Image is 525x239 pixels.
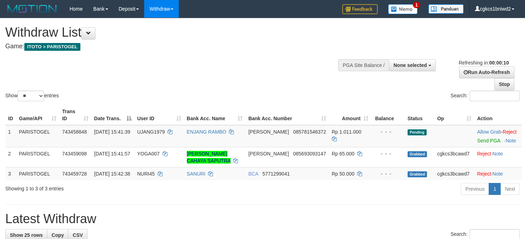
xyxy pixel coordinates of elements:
[393,62,427,68] span: None selected
[18,91,44,101] select: Showentries
[338,59,389,71] div: PGA Site Balance /
[187,151,231,164] a: [PERSON_NAME] CAHAYA SAPUTRA
[434,147,474,167] td: cgkcs3bcawd7
[329,105,371,125] th: Amount: activate to sort column ascending
[51,232,64,238] span: Copy
[489,183,501,195] a: 1
[59,105,91,125] th: Trans ID: activate to sort column ascending
[5,182,213,192] div: Showing 1 to 3 of 3 entries
[184,105,246,125] th: Bank Acc. Name: activate to sort column ascending
[248,129,289,135] span: [PERSON_NAME]
[94,129,130,135] span: [DATE] 15:41:39
[332,171,355,177] span: Rp 50.000
[5,147,16,167] td: 2
[10,232,43,238] span: Show 25 rows
[245,105,329,125] th: Bank Acc. Number: activate to sort column ascending
[24,43,80,51] span: ITOTO > PARISTOGEL
[137,129,165,135] span: UJANG1979
[16,147,59,167] td: PARISTOGEL
[408,151,427,157] span: Grabbed
[62,129,87,135] span: 743458848
[91,105,134,125] th: Date Trans.: activate to sort column descending
[16,105,59,125] th: Game/API: activate to sort column ascending
[477,151,491,157] a: Reject
[474,125,522,147] td: ·
[474,147,522,167] td: ·
[500,183,520,195] a: Next
[405,105,434,125] th: Status
[137,171,155,177] span: NURI45
[5,212,520,226] h1: Latest Withdraw
[187,171,206,177] a: SANURI
[503,129,517,135] a: Reject
[62,171,87,177] span: 743459728
[494,78,514,90] a: Stop
[493,151,503,157] a: Note
[428,4,464,14] img: panduan.png
[5,91,59,101] label: Show entries
[489,60,509,66] strong: 00:00:10
[470,91,520,101] input: Search:
[451,91,520,101] label: Search:
[293,151,326,157] span: Copy 085693093147 to clipboard
[474,105,522,125] th: Action
[16,125,59,147] td: PARISTOGEL
[137,151,160,157] span: YOGA007
[408,129,427,135] span: Pending
[94,151,130,157] span: [DATE] 15:41:57
[134,105,184,125] th: User ID: activate to sort column ascending
[5,4,59,14] img: MOTION_logo.png
[389,59,436,71] button: None selected
[94,171,130,177] span: [DATE] 15:42:38
[477,171,491,177] a: Reject
[5,43,343,50] h4: Game:
[374,150,402,157] div: - - -
[342,4,378,14] img: Feedback.jpg
[5,167,16,180] td: 3
[5,25,343,39] h1: Withdraw List
[408,171,427,177] span: Grabbed
[474,167,522,180] td: ·
[374,128,402,135] div: - - -
[459,66,514,78] a: Run Auto-Refresh
[413,2,420,8] span: 1
[374,170,402,177] div: - - -
[248,171,258,177] span: BCA
[461,183,489,195] a: Previous
[73,232,83,238] span: CSV
[332,129,361,135] span: Rp 1.011.000
[506,138,516,143] a: Note
[187,129,226,135] a: ENJANG RAMBO
[262,171,290,177] span: Copy 5771299041 to clipboard
[62,151,87,157] span: 743459098
[477,138,500,143] a: Send PGA
[371,105,405,125] th: Balance
[248,151,289,157] span: [PERSON_NAME]
[5,105,16,125] th: ID
[16,167,59,180] td: PARISTOGEL
[477,129,502,135] span: ·
[493,171,503,177] a: Note
[388,4,418,14] img: Button%20Memo.svg
[434,105,474,125] th: Op: activate to sort column ascending
[293,129,326,135] span: Copy 085781546372 to clipboard
[434,167,474,180] td: cgkcs3bcawd7
[477,129,501,135] a: Allow Grab
[5,125,16,147] td: 1
[459,60,509,66] span: Refreshing in:
[332,151,355,157] span: Rp 65.000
